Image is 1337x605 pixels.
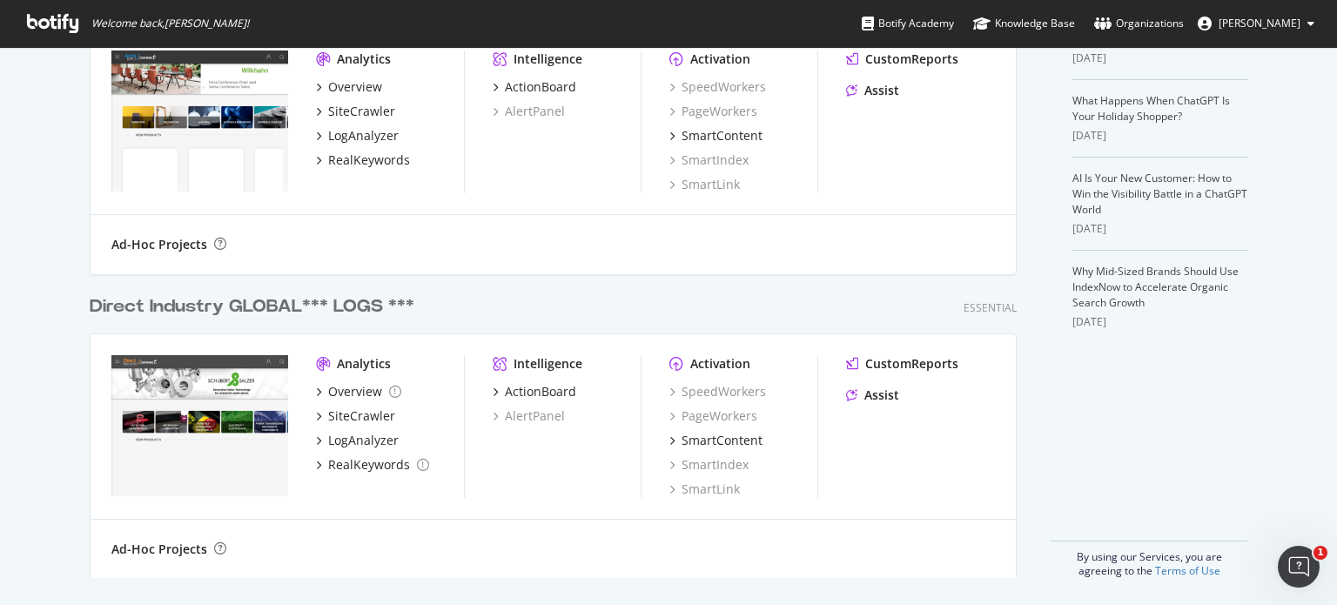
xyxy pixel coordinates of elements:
div: Activation [690,50,750,68]
div: Direct Industry GLOBAL*** LOGS *** [90,294,414,319]
a: What Happens When ChatGPT Is Your Holiday Shopper? [1072,93,1230,124]
div: CustomReports [865,50,958,68]
div: Ad-Hoc Projects [111,541,207,558]
div: LogAnalyzer [328,127,399,145]
a: SiteCrawler [316,103,395,120]
div: Analytics [337,355,391,373]
a: ActionBoard [493,383,576,400]
a: RealKeywords [316,456,429,474]
a: Assist [846,387,899,404]
a: Direct Industry GLOBAL*** LOGS *** [90,294,421,319]
a: SmartContent [669,127,763,145]
div: Activation [690,355,750,373]
img: www.archiexpo.com [111,50,288,192]
span: Gilles Ngamenye [1219,16,1300,30]
div: ActionBoard [505,78,576,96]
div: [DATE] [1072,50,1247,66]
a: Overview [316,78,382,96]
div: SmartContent [682,127,763,145]
div: SmartContent [682,432,763,449]
a: Overview [316,383,401,400]
a: AI Is Your New Customer: How to Win the Visibility Battle in a ChatGPT World [1072,171,1247,217]
a: Why Mid-Sized Brands Should Use IndexNow to Accelerate Organic Search Growth [1072,264,1239,310]
span: Welcome back, [PERSON_NAME] ! [91,17,249,30]
div: Organizations [1094,15,1184,32]
a: LogAnalyzer [316,127,399,145]
div: [DATE] [1072,128,1247,144]
a: SmartIndex [669,456,749,474]
div: LogAnalyzer [328,432,399,449]
a: SmartLink [669,176,740,193]
div: SiteCrawler [328,407,395,425]
div: Assist [864,387,899,404]
div: Overview [328,78,382,96]
a: SpeedWorkers [669,78,766,96]
a: CustomReports [846,50,958,68]
div: Assist [864,82,899,99]
a: RealKeywords [316,151,410,169]
div: Knowledge Base [973,15,1075,32]
a: AlertPanel [493,407,565,425]
div: RealKeywords [328,456,410,474]
div: [DATE] [1072,221,1247,237]
a: LogAnalyzer [316,432,399,449]
span: 1 [1313,546,1327,560]
div: Ad-Hoc Projects [111,236,207,253]
a: SpeedWorkers [669,383,766,400]
a: PageWorkers [669,103,757,120]
a: SmartContent [669,432,763,449]
img: https://shop.directindustry.com/ [111,355,288,496]
a: SmartLink [669,481,740,498]
div: ActionBoard [505,383,576,400]
a: CustomReports [846,355,958,373]
a: PageWorkers [669,407,757,425]
a: ActionBoard [493,78,576,96]
a: Assist [846,82,899,99]
div: CustomReports [865,355,958,373]
button: [PERSON_NAME] [1184,10,1328,37]
a: SmartIndex [669,151,749,169]
div: [DATE] [1072,314,1247,330]
div: By using our Services, you are agreeing to the [1051,541,1247,578]
div: RealKeywords [328,151,410,169]
div: Intelligence [514,50,582,68]
div: Intelligence [514,355,582,373]
div: SiteCrawler [328,103,395,120]
div: Botify Academy [862,15,954,32]
div: Essential [964,300,1017,315]
a: AlertPanel [493,103,565,120]
iframe: Intercom live chat [1278,546,1320,588]
div: Analytics [337,50,391,68]
div: Overview [328,383,382,400]
a: Terms of Use [1155,563,1220,578]
a: SiteCrawler [316,407,395,425]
